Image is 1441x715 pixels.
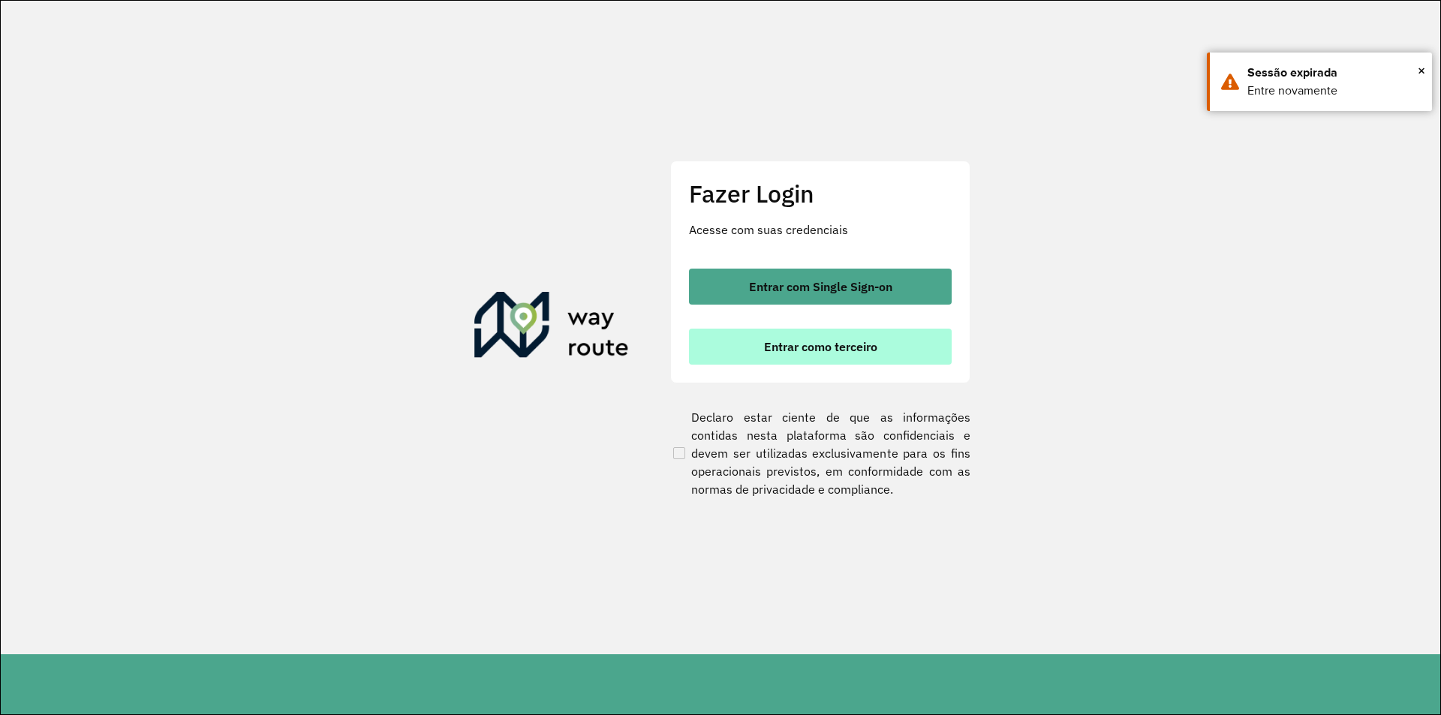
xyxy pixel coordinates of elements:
button: button [689,269,952,305]
span: Entrar com Single Sign-on [749,281,892,293]
button: Close [1418,59,1425,82]
div: Entre novamente [1247,82,1421,100]
span: Entrar como terceiro [764,341,877,353]
label: Declaro estar ciente de que as informações contidas nesta plataforma são confidenciais e devem se... [670,408,970,498]
span: × [1418,59,1425,82]
h2: Fazer Login [689,179,952,208]
button: button [689,329,952,365]
img: Roteirizador AmbevTech [474,292,629,364]
div: Sessão expirada [1247,64,1421,82]
p: Acesse com suas credenciais [689,221,952,239]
